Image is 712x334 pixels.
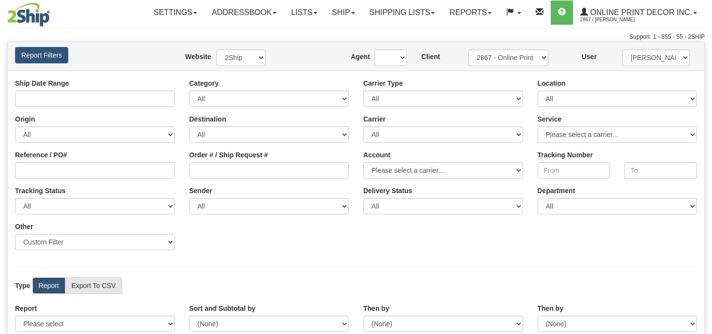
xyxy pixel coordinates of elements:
[538,304,564,313] label: Then by
[15,150,67,160] label: Reference / PO#
[538,162,610,179] input: From
[15,222,33,231] label: Other
[538,186,575,196] label: Department
[32,277,65,294] label: Report
[65,277,122,294] label: Export To CSV
[363,78,402,88] label: Carrier Type
[363,186,412,196] label: Please ensure data set in report has been RECENTLY tracked from your Shipment History
[421,52,440,61] label: Client
[442,0,499,25] a: Reports
[573,0,704,25] a: Online Print Decor Inc. 2867 / [PERSON_NAME]
[189,186,212,196] label: Sender
[189,78,219,88] label: Category
[15,78,69,88] label: Ship Date Range
[582,52,597,61] label: User
[588,8,692,16] span: Online Print Decor Inc.
[538,150,593,160] label: Tracking Number
[15,304,37,313] label: Report
[580,15,653,25] span: 2867 / [PERSON_NAME]
[325,0,362,25] a: Ship
[189,304,256,313] label: Sort and Subtotal by
[7,2,50,27] img: logo2867.jpg
[363,114,386,124] label: Carrier
[15,114,35,124] label: Origin
[15,47,68,63] button: Report Filters
[15,186,65,196] label: Tracking Status
[538,114,562,124] label: Service
[624,162,697,179] input: To
[189,150,268,160] label: Order # / Ship Request #
[538,78,566,88] label: Location
[284,0,325,25] a: Lists
[363,304,389,313] label: Then by
[15,281,31,290] label: Type
[146,0,204,25] a: Settings
[351,52,360,61] label: Agent
[363,150,390,160] label: Account
[204,0,284,25] a: Addressbook
[362,0,442,25] a: Shipping lists
[363,198,523,214] select: Please ensure data set in report has been RECENTLY tracked from your Shipment History
[7,33,705,41] div: Support: 1 - 855 - 55 - 2SHIP
[189,114,226,124] label: Destination
[185,52,202,61] label: Website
